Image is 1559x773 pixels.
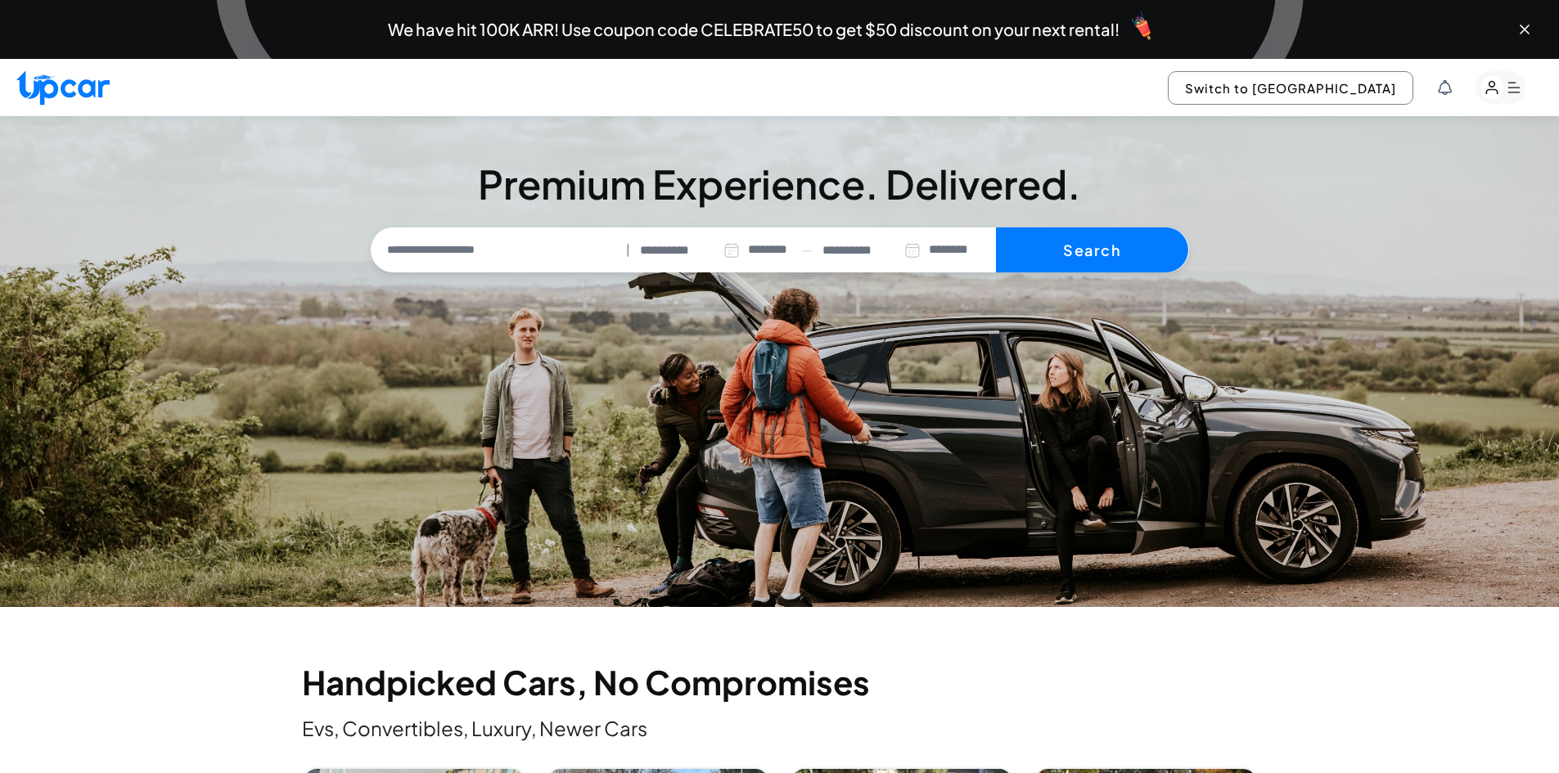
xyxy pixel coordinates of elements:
[1516,21,1533,38] button: Close banner
[302,666,1258,699] h2: Handpicked Cars, No Compromises
[388,21,1120,38] span: We have hit 100K ARR! Use coupon code CELEBRATE50 to get $50 discount on your next rental!
[996,227,1188,273] button: Search
[1168,71,1413,105] button: Switch to [GEOGRAPHIC_DATA]
[302,715,1258,741] p: Evs, Convertibles, Luxury, Newer Cars
[16,70,110,106] img: Upcar Logo
[802,240,813,259] span: —
[371,160,1189,208] h3: Premium Experience. Delivered.
[626,240,630,259] span: |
